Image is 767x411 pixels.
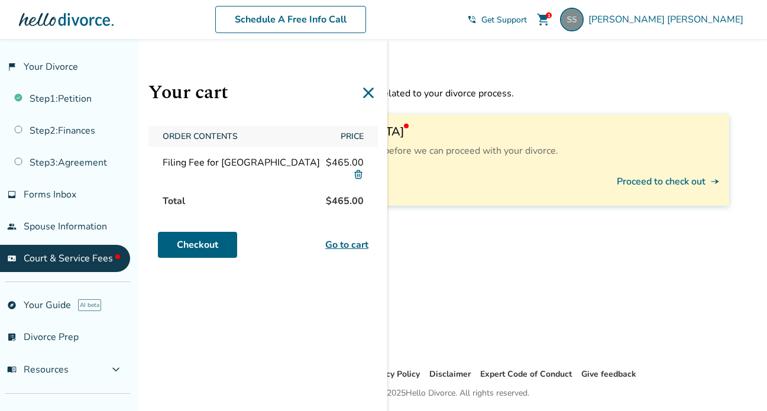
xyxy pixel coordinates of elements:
[353,169,364,180] img: Delete
[480,368,572,380] a: Expert Code of Conduct
[710,177,720,186] span: line_end_arrow_notch
[180,87,729,100] p: Here you can find information about court fees related to your divorce process.
[7,332,17,342] span: list_alt_check
[617,167,720,196] button: Proceed to check outline_end_arrow_notch
[367,368,420,380] a: Privacy Policy
[158,189,190,213] span: Total
[7,62,17,72] span: flag_2
[708,354,767,411] iframe: Chat Widget
[467,14,527,25] a: phone_in_talkGet Support
[215,6,366,33] a: Schedule A Free Info Call
[7,190,17,199] span: inbox
[336,126,368,147] span: Price
[325,238,368,252] a: Go to cart
[7,363,69,376] span: Resources
[326,156,364,169] span: $465.00
[536,12,551,27] span: shopping_cart
[7,254,17,263] span: universal_currency_alt
[109,363,123,377] span: expand_more
[78,299,101,311] span: AI beta
[546,12,552,18] div: 1
[7,365,17,374] span: menu_book
[158,232,237,258] a: Checkout
[380,386,529,400] div: © 2025 Hello Divorce. All rights reserved.
[429,367,471,381] li: Disclaimer
[209,124,720,140] h3: Filing Fee for [GEOGRAPHIC_DATA]
[24,188,76,201] span: Forms Inbox
[7,300,17,310] span: explore
[467,15,477,24] span: phone_in_talk
[560,8,584,31] img: silvermans@gmail.com
[180,58,729,87] h1: Court Fees
[24,252,120,265] span: Court & Service Fees
[588,13,748,26] span: [PERSON_NAME] [PERSON_NAME]
[7,222,17,231] span: people
[163,156,320,169] span: Filing Fee for [GEOGRAPHIC_DATA]
[209,144,720,157] p: You will need to pay this fee to the court before we can proceed with your divorce.
[158,126,331,147] span: Order Contents
[481,14,527,25] span: Get Support
[321,189,368,213] span: $465.00
[581,367,636,381] li: Give feedback
[148,78,378,107] h1: Your cart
